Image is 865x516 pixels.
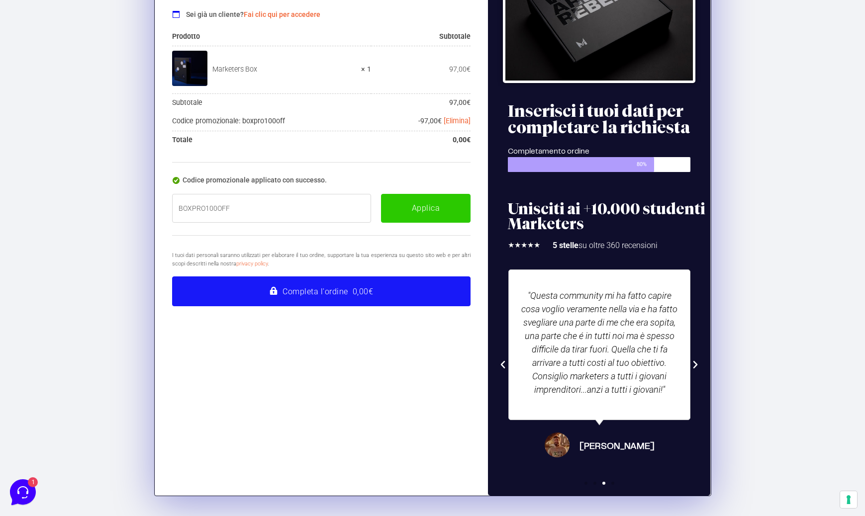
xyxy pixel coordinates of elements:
button: Applica [381,194,471,223]
div: Codice promozionale applicato con successo. [172,175,471,194]
span: [PERSON_NAME] [42,72,152,82]
span: € [467,136,471,144]
span: € [467,98,471,106]
button: Le tue preferenze relative al consenso per le tecnologie di tracciamento [840,491,857,508]
span: Go to slide 3 [602,482,605,485]
i: ★ [521,240,527,251]
div: 5/5 [508,240,540,251]
a: privacy policy [236,260,268,267]
a: Fai clic qui per accedere [244,10,320,18]
h2: Inserisci i tuoi dati per completare la richiesta [508,103,705,136]
strong: × 1 [361,65,371,75]
span: 80% [637,157,654,172]
bdi: 97,00 [449,65,471,73]
iframe: Customerly Messenger Launcher [8,477,38,507]
input: Search for an Article... [22,163,163,172]
span: 1 [173,84,183,93]
img: Marketers Box [172,51,208,86]
span: Start a Conversation [72,107,139,115]
img: Giuseppe Addeo [544,432,569,457]
button: Start a Conversation [16,101,183,121]
th: Prodotto [172,27,372,46]
button: Home [8,319,69,342]
button: Help [130,319,191,342]
div: Slides [498,259,700,491]
span: [PERSON_NAME] [579,440,654,453]
a: Rimuovi il codice promozionale boxpro100off [444,117,471,125]
p: 49m ago [158,72,183,81]
span: Completamento ordine [508,148,589,155]
button: 1Messages [69,319,130,342]
i: ★ [527,240,534,251]
div: Previous slide [498,360,508,370]
span: Find an Answer [16,141,68,149]
span: 1 [99,318,106,325]
bdi: 97,00 [449,98,471,106]
span: Go to slide 4 [611,482,614,485]
i: ★ [514,240,521,251]
button: Completa l'ordine 0,00€ [172,276,471,306]
a: Open Help Center [124,141,183,149]
span: Go to slide 1 [584,482,587,485]
p: Ciao 🙂 Se hai qualche domanda siamo qui per aiutarti! [42,84,152,93]
p: Messages [86,333,114,342]
th: Totale [172,131,372,150]
div: Marketers Box [212,65,355,75]
span: € [438,117,442,125]
p: Help [154,333,167,342]
h2: Unisciti ai +10.000 studenti Marketers [508,202,705,232]
img: dark [16,73,36,92]
bdi: 0,00 [453,136,471,144]
h2: Hello from Marketers 👋 [8,8,167,40]
p: I tuoi dati personali saranno utilizzati per elaborare il tuo ordine, supportare la tua esperienz... [172,252,471,268]
input: Coupon [172,194,372,223]
p: Home [30,333,47,342]
a: See all [161,56,183,64]
p: "Questa community mi ha fatto capire cosa voglio veramente nella via e ha fatto svegliare una par... [519,289,680,396]
th: Codice promozionale: boxpro100off [172,112,372,131]
i: ★ [534,240,540,251]
span: € [467,65,471,73]
div: 3 / 4 [498,259,700,471]
td: - [371,112,471,131]
span: Your Conversations [16,56,81,64]
div: Sei già un cliente? [172,2,471,23]
th: Subtotale [371,27,471,46]
div: Next slide [690,360,700,370]
span: 97,00 [420,117,442,125]
i: ★ [508,240,514,251]
th: Subtotale [172,93,372,112]
span: Go to slide 2 [593,482,596,485]
a: [PERSON_NAME]Ciao 🙂 Se hai qualche domanda siamo qui per aiutarti!49m ago1 [12,68,187,97]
